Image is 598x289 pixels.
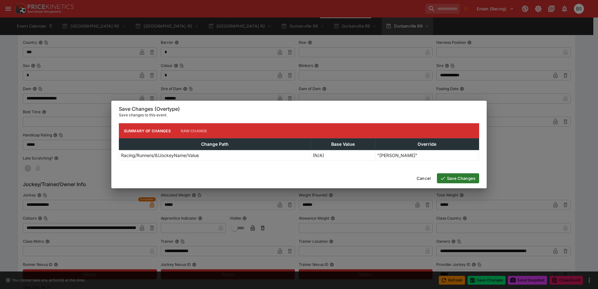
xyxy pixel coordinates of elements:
p: Save changes to this event. [119,112,479,118]
th: Base Value [311,139,375,150]
th: Change Path [119,139,311,150]
button: Raw Change [176,123,212,138]
td: (N/A) [311,150,375,161]
button: Cancel [413,173,434,183]
p: Racing/Runners/8/JockeyName/Value [121,152,199,159]
button: Save Changes [437,173,479,183]
button: Summary of Changes [119,123,176,138]
th: Override [375,139,479,150]
h6: Save Changes (Overtype) [119,106,479,112]
td: "[PERSON_NAME]" [375,150,479,161]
